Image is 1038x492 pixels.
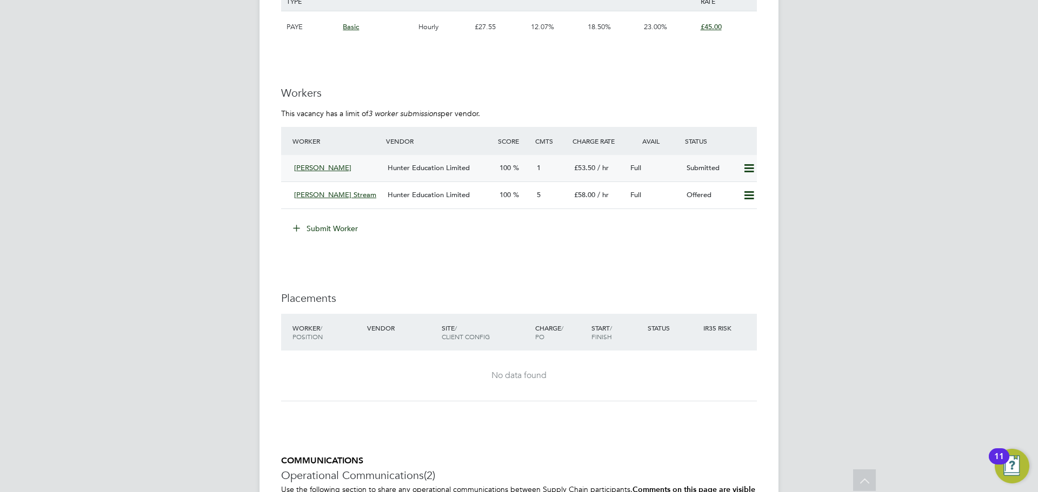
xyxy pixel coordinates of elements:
[383,131,495,151] div: Vendor
[533,318,589,346] div: Charge
[281,291,757,305] h3: Placements
[644,22,667,31] span: 23.00%
[589,318,645,346] div: Start
[495,131,533,151] div: Score
[994,456,1004,470] div: 11
[574,163,595,172] span: £53.50
[591,323,612,341] span: / Finish
[294,163,351,172] span: [PERSON_NAME]
[364,318,439,338] div: Vendor
[682,159,738,177] div: Submitted
[701,22,722,31] span: £45.00
[472,11,528,43] div: £27.55
[537,163,541,172] span: 1
[535,323,563,341] span: / PO
[995,449,1029,483] button: Open Resource Center, 11 new notifications
[630,190,641,199] span: Full
[290,131,383,151] div: Worker
[281,455,757,467] h5: COMMUNICATIONS
[424,468,435,482] span: (2)
[285,220,367,237] button: Submit Worker
[500,163,511,172] span: 100
[682,131,757,151] div: Status
[284,11,340,43] div: PAYE
[570,131,626,151] div: Charge Rate
[442,323,490,341] span: / Client Config
[281,468,757,482] h3: Operational Communications
[531,22,554,31] span: 12.07%
[388,163,470,172] span: Hunter Education Limited
[439,318,533,346] div: Site
[500,190,511,199] span: 100
[597,163,609,172] span: / hr
[343,22,359,31] span: Basic
[416,11,472,43] div: Hourly
[290,318,364,346] div: Worker
[597,190,609,199] span: / hr
[574,190,595,199] span: £58.00
[537,190,541,199] span: 5
[368,109,441,118] em: 3 worker submissions
[281,86,757,100] h3: Workers
[292,370,746,381] div: No data found
[682,186,738,204] div: Offered
[701,318,738,338] div: IR35 Risk
[294,190,376,199] span: [PERSON_NAME] Stream
[292,323,323,341] span: / Position
[588,22,611,31] span: 18.50%
[281,109,757,118] p: This vacancy has a limit of per vendor.
[645,318,701,338] div: Status
[533,131,570,151] div: Cmts
[630,163,641,172] span: Full
[626,131,682,151] div: Avail
[388,190,470,199] span: Hunter Education Limited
